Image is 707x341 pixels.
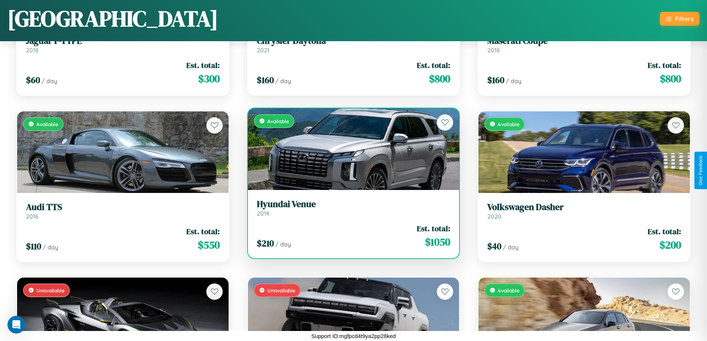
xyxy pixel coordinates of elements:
span: 2020 [487,213,501,220]
span: $ 210 [257,237,274,249]
span: $ 550 [198,237,220,252]
button: Filters [660,12,700,26]
span: Est. total: [648,226,681,237]
h3: Volkswagen Dasher [487,202,681,213]
span: Est. total: [186,60,220,71]
span: Unavailable [267,287,295,294]
span: Unavailable [36,287,65,294]
iframe: Intercom live chat [7,316,25,334]
span: Est. total: [648,60,681,71]
span: / day [42,77,57,85]
p: Support ID: mgfpcd4t9ya2pp28ked [311,331,396,341]
span: / day [506,77,521,85]
span: Est. total: [417,60,450,71]
span: 2021 [257,46,269,54]
span: $ 200 [659,237,681,252]
span: / day [503,243,518,251]
span: Available [36,121,58,127]
span: 2016 [26,213,39,220]
span: Est. total: [186,226,220,237]
div: Filters [675,15,694,23]
h3: Audi TTS [26,202,220,213]
h3: Maserati Coupe [487,36,681,46]
span: $ 40 [487,240,501,252]
a: Audi TTS2016 [26,202,220,220]
span: $ 60 [26,74,40,86]
span: Available [498,121,520,127]
span: $ 800 [660,71,681,86]
span: 2018 [487,46,500,54]
h1: [GEOGRAPHIC_DATA] [7,3,218,34]
span: Est. total: [417,223,450,234]
span: $ 110 [26,240,41,252]
span: 2014 [257,210,269,217]
a: Maserati Coupe2018 [487,36,681,54]
div: Give Feedback [698,155,703,186]
a: Jaguar F-TYPE2018 [26,36,220,54]
span: $ 160 [487,74,504,86]
span: / day [275,77,291,85]
span: 2018 [26,46,39,54]
a: Hyundai Venue2014 [257,199,451,217]
span: $ 300 [198,71,220,86]
a: Chrysler Daytona2021 [257,36,451,54]
span: / day [275,240,291,248]
a: Volkswagen Dasher2020 [487,202,681,220]
h3: Hyundai Venue [257,199,451,210]
span: Available [498,287,520,294]
h3: Chrysler Daytona [257,36,451,46]
span: Available [267,118,289,124]
span: $ 1050 [425,235,450,249]
span: $ 800 [429,71,450,86]
h3: Jaguar F-TYPE [26,36,220,46]
span: / day [43,243,58,251]
span: $ 160 [257,74,274,86]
